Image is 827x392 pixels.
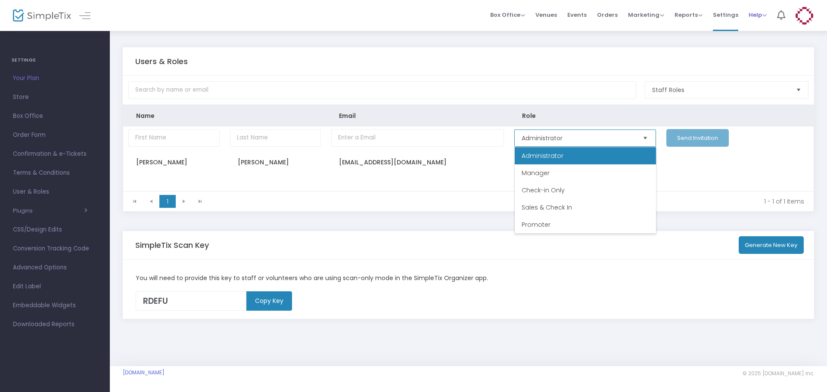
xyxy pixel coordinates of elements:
span: Conversion Tracking Code [13,243,97,254]
h4: SETTINGS [12,52,98,69]
span: Order Form [13,130,97,141]
span: Box Office [490,11,525,19]
span: Check-in Only [522,186,565,194]
th: Name [123,105,225,127]
h5: SimpleTix Scan Key [135,241,209,250]
span: Help [749,11,767,19]
kendo-pager-info: 1 - 1 of 1 items [215,197,804,206]
span: Confirmation & e-Tickets [13,148,97,160]
span: Marketing [628,11,664,19]
m-button: Copy Key [246,291,292,311]
span: Box Office [13,111,97,122]
span: © 2025 [DOMAIN_NAME] Inc. [743,370,814,377]
td: [PERSON_NAME] [225,149,326,175]
span: Settings [713,4,738,26]
span: Venues [535,4,557,26]
input: Search by name or email [128,81,636,99]
div: Data table [123,105,814,191]
span: Embeddable Widgets [13,300,97,311]
span: CSS/Design Edits [13,224,97,235]
span: Terms & Conditions [13,167,97,179]
button: Plugins [13,207,87,214]
span: Manager [522,169,550,177]
td: [PERSON_NAME] [123,149,225,175]
h5: Users & Roles [135,57,188,66]
div: You will need to provide this key to staff or volunteers who are using scan-only mode in the Simp... [131,274,806,283]
input: Enter a Email [331,129,504,147]
button: Select [639,130,651,146]
span: Promoter [522,220,550,229]
span: Staff Roles [652,86,789,94]
span: Store [13,92,97,103]
input: Last Name [230,129,321,147]
span: Events [567,4,587,26]
td: [EMAIL_ADDRESS][DOMAIN_NAME] [326,149,509,175]
span: Sales & Check In [522,203,572,212]
button: Generate New Key [739,236,804,254]
span: User & Roles [13,186,97,198]
span: Reports [675,11,703,19]
span: Edit Label [13,281,97,292]
span: Page 1 [159,195,176,208]
span: Administrator [522,134,635,142]
a: [DOMAIN_NAME] [123,369,165,376]
span: Your Plan [13,73,97,84]
span: Orders [597,4,618,26]
span: Downloaded Reports [13,319,97,330]
span: Administrator [522,151,563,160]
input: First Name [128,129,220,147]
button: Select [793,82,805,98]
th: Role [509,105,662,127]
th: Email [326,105,509,127]
span: Advanced Options [13,262,97,273]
